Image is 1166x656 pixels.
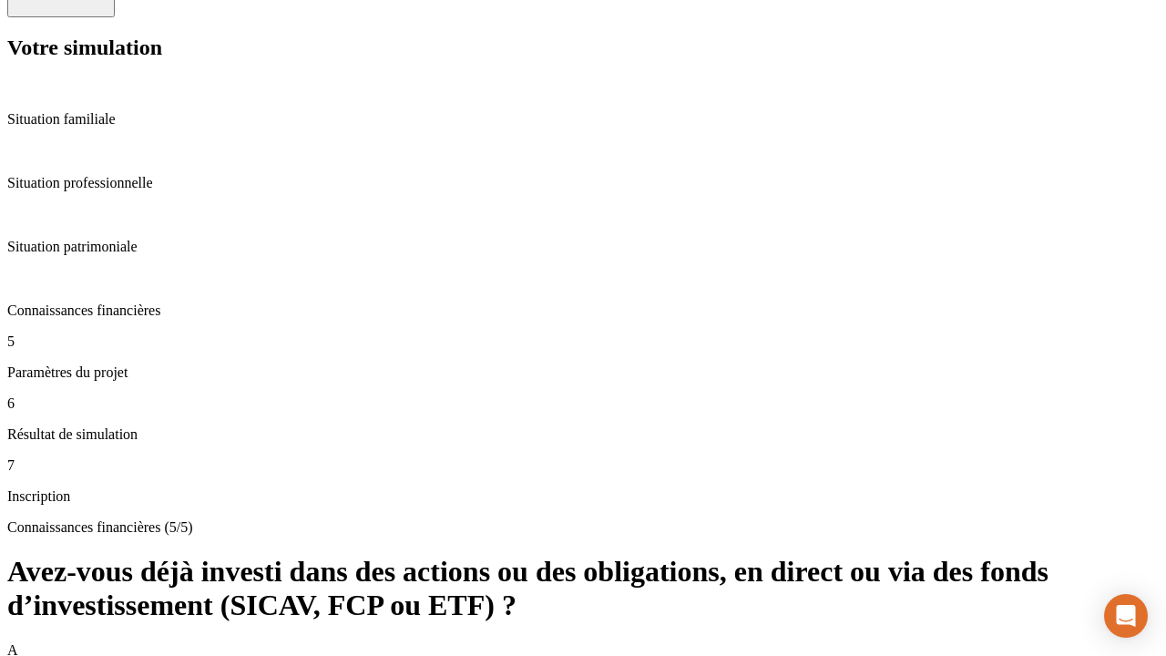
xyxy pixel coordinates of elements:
p: Connaissances financières (5/5) [7,519,1159,536]
p: Situation professionnelle [7,175,1159,191]
p: Connaissances financières [7,302,1159,319]
p: Situation familiale [7,111,1159,128]
p: Résultat de simulation [7,426,1159,443]
div: Open Intercom Messenger [1104,594,1148,638]
h1: Avez-vous déjà investi dans des actions ou des obligations, en direct ou via des fonds d’investis... [7,555,1159,622]
p: Paramètres du projet [7,364,1159,381]
p: 6 [7,395,1159,412]
p: 5 [7,333,1159,350]
p: Situation patrimoniale [7,239,1159,255]
p: 7 [7,457,1159,474]
h2: Votre simulation [7,36,1159,60]
p: Inscription [7,488,1159,505]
